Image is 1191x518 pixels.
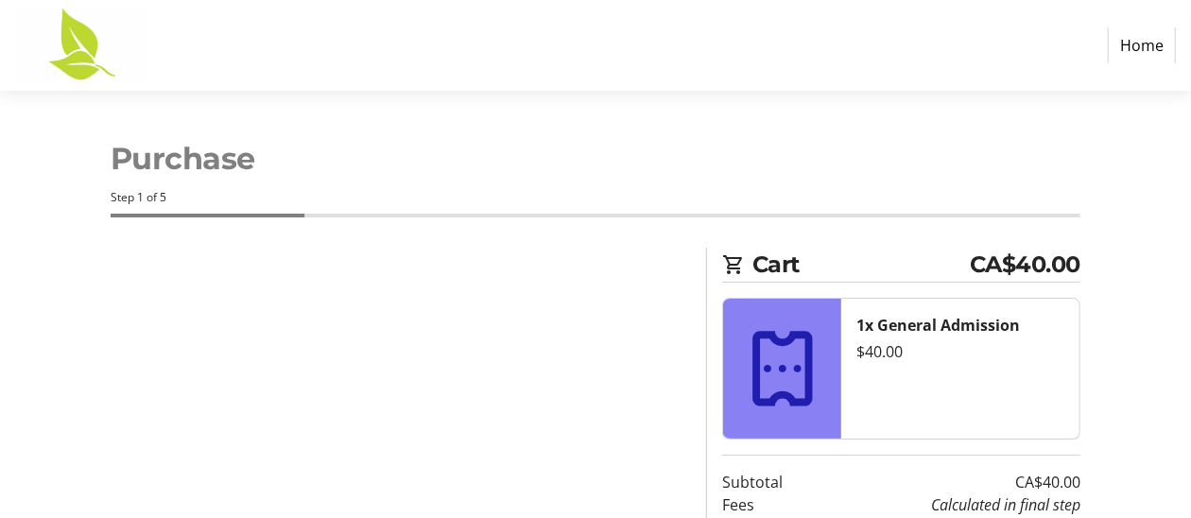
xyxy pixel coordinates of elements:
[825,471,1080,493] td: CA$40.00
[752,248,970,282] span: Cart
[856,340,1064,363] div: $40.00
[722,471,825,493] td: Subtotal
[15,8,149,83] img: Comox Valley Hospice Society's Logo
[111,136,1080,181] h1: Purchase
[111,189,1080,206] div: Step 1 of 5
[970,248,1080,282] span: CA$40.00
[722,493,825,516] td: Fees
[856,315,1020,336] strong: 1x General Admission
[825,493,1080,516] td: Calculated in final step
[1108,27,1176,63] a: Home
